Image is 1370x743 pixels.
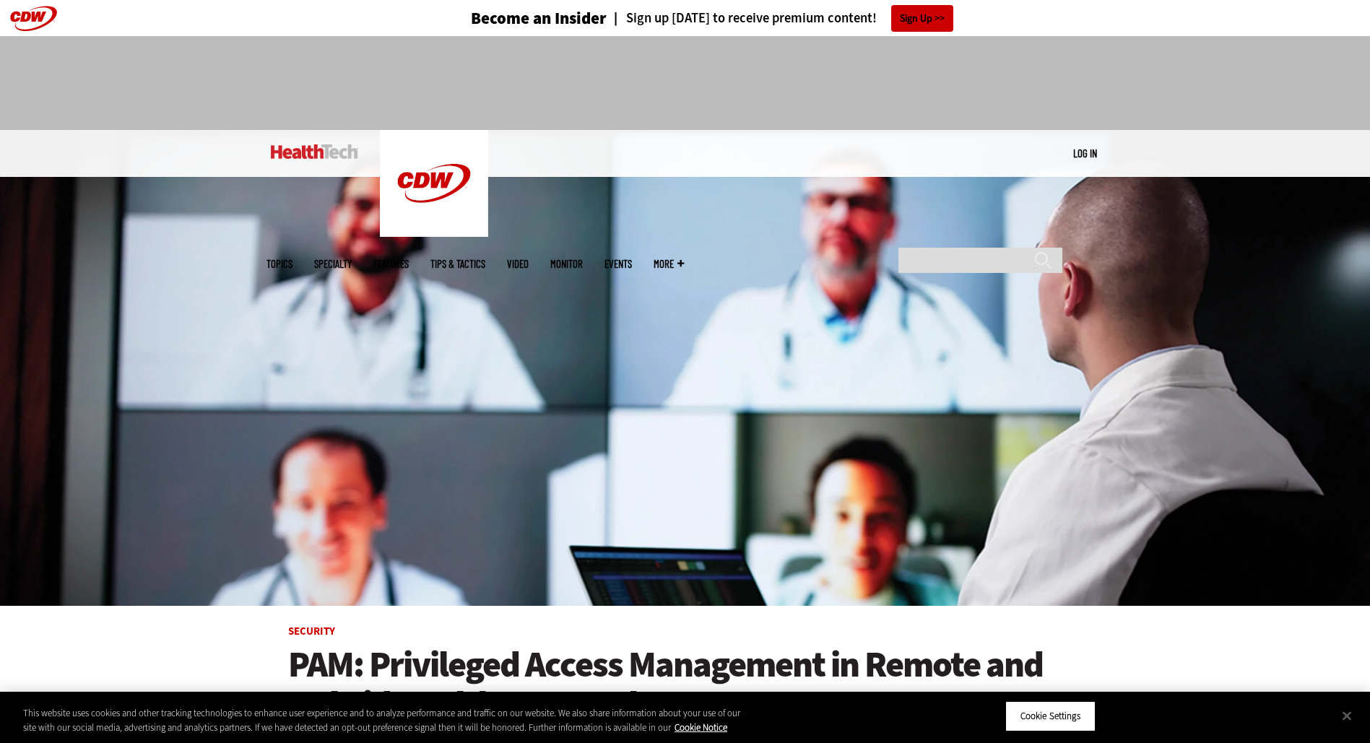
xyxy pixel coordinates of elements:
div: This website uses cookies and other tracking technologies to enhance user experience and to analy... [23,706,753,734]
a: Sign up [DATE] to receive premium content! [607,12,877,25]
img: Home [380,130,488,237]
a: Security [288,624,335,638]
a: CDW [380,225,488,240]
a: Sign Up [891,5,953,32]
a: Features [373,258,409,269]
span: More [654,258,684,269]
img: Home [271,144,358,159]
span: Specialty [314,258,352,269]
a: Events [604,258,632,269]
a: Tips & Tactics [430,258,485,269]
span: Topics [266,258,292,269]
a: MonITor [550,258,583,269]
button: Close [1331,700,1363,731]
a: PAM: Privileged Access Management in Remote and Hybrid Healthcare Work [288,645,1083,724]
div: User menu [1073,146,1097,161]
a: Become an Insider [417,10,607,27]
h3: Become an Insider [471,10,607,27]
button: Cookie Settings [1005,701,1096,731]
a: Video [507,258,529,269]
a: More information about your privacy [675,721,727,734]
a: Log in [1073,147,1097,160]
iframe: advertisement [422,51,948,116]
